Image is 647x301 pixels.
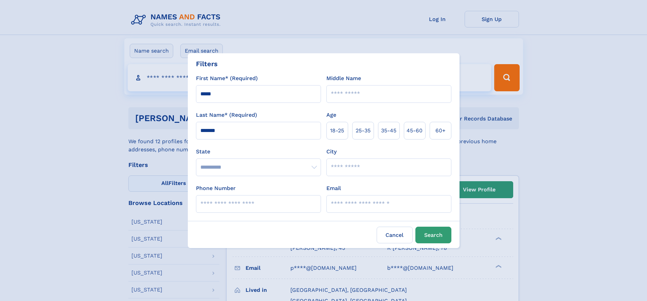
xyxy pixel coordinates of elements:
[415,227,451,243] button: Search
[196,111,257,119] label: Last Name* (Required)
[196,184,236,192] label: Phone Number
[196,74,258,82] label: First Name* (Required)
[330,127,344,135] span: 18‑25
[377,227,413,243] label: Cancel
[196,59,218,69] div: Filters
[356,127,371,135] span: 25‑35
[326,74,361,82] label: Middle Name
[196,148,321,156] label: State
[326,148,337,156] label: City
[326,184,341,192] label: Email
[381,127,396,135] span: 35‑45
[435,127,446,135] span: 60+
[407,127,423,135] span: 45‑60
[326,111,336,119] label: Age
